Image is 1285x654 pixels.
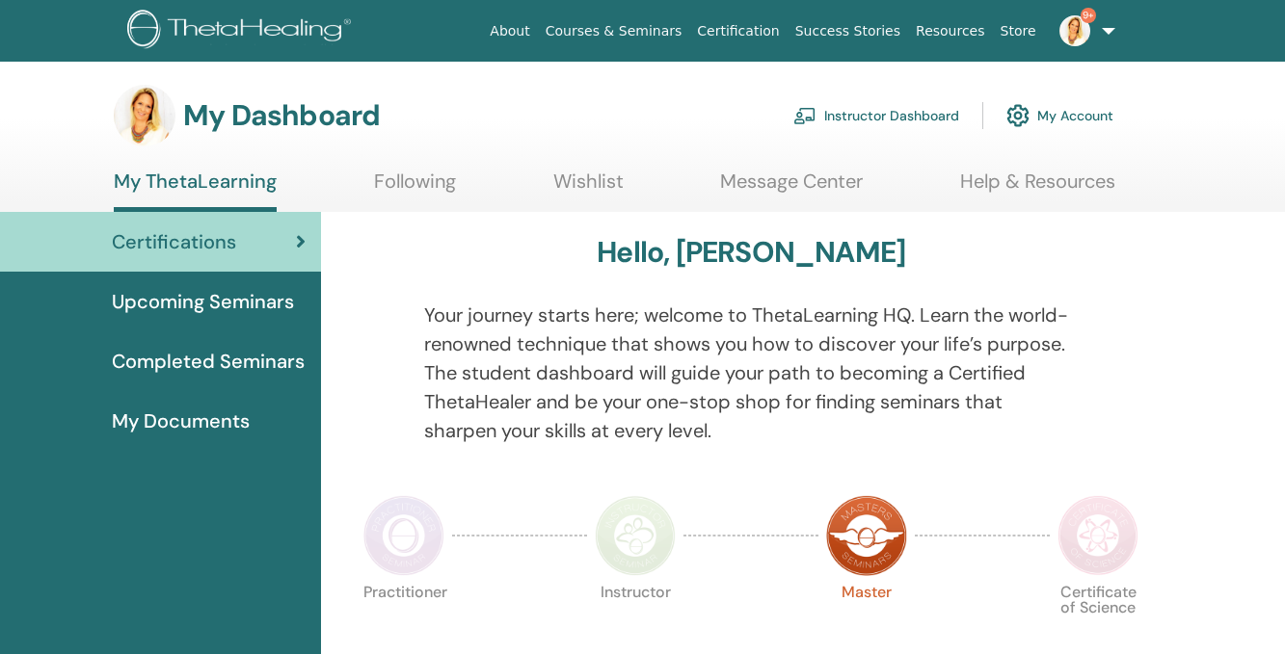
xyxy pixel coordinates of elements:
[793,107,817,124] img: chalkboard-teacher.svg
[114,170,277,212] a: My ThetaLearning
[1059,15,1090,46] img: default.jpg
[1057,495,1138,576] img: Certificate of Science
[538,13,690,49] a: Courses & Seminars
[793,94,959,137] a: Instructor Dashboard
[1006,99,1030,132] img: cog.svg
[788,13,908,49] a: Success Stories
[374,170,456,207] a: Following
[1081,8,1096,23] span: 9+
[482,13,537,49] a: About
[112,406,250,435] span: My Documents
[908,13,993,49] a: Resources
[112,347,305,376] span: Completed Seminars
[720,170,863,207] a: Message Center
[127,10,358,53] img: logo.png
[826,495,907,576] img: Master
[993,13,1044,49] a: Store
[595,495,676,576] img: Instructor
[553,170,624,207] a: Wishlist
[114,85,175,146] img: default.jpg
[424,301,1078,445] p: Your journey starts here; welcome to ThetaLearning HQ. Learn the world-renowned technique that sh...
[183,98,380,133] h3: My Dashboard
[960,170,1115,207] a: Help & Resources
[597,235,905,270] h3: Hello, [PERSON_NAME]
[112,287,294,316] span: Upcoming Seminars
[1006,94,1113,137] a: My Account
[363,495,444,576] img: Practitioner
[112,227,236,256] span: Certifications
[689,13,787,49] a: Certification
